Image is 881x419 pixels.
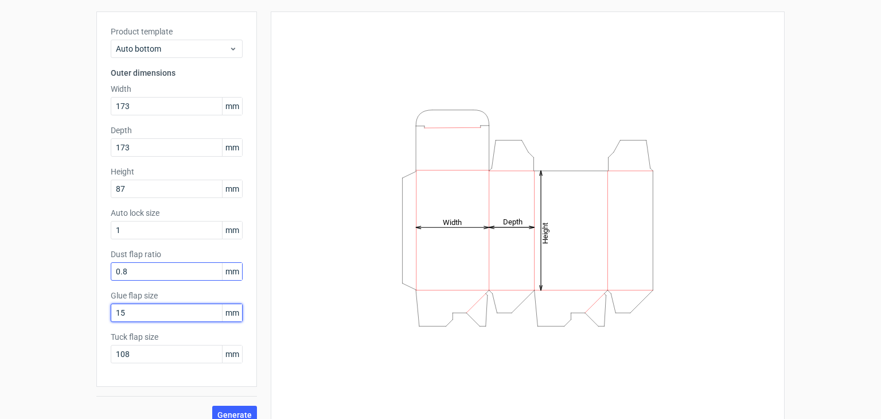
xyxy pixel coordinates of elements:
[222,222,242,239] span: mm
[111,249,243,260] label: Dust flap ratio
[222,346,242,363] span: mm
[111,166,243,177] label: Height
[111,290,243,301] label: Glue flap size
[111,67,243,79] h3: Outer dimensions
[222,139,242,156] span: mm
[111,26,243,37] label: Product template
[541,222,549,243] tspan: Height
[111,207,243,219] label: Auto lock size
[443,218,462,226] tspan: Width
[111,83,243,95] label: Width
[503,218,523,226] tspan: Depth
[111,331,243,343] label: Tuck flap size
[217,411,252,419] span: Generate
[222,304,242,321] span: mm
[222,98,242,115] span: mm
[116,43,229,55] span: Auto bottom
[222,180,242,197] span: mm
[111,125,243,136] label: Depth
[222,263,242,280] span: mm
